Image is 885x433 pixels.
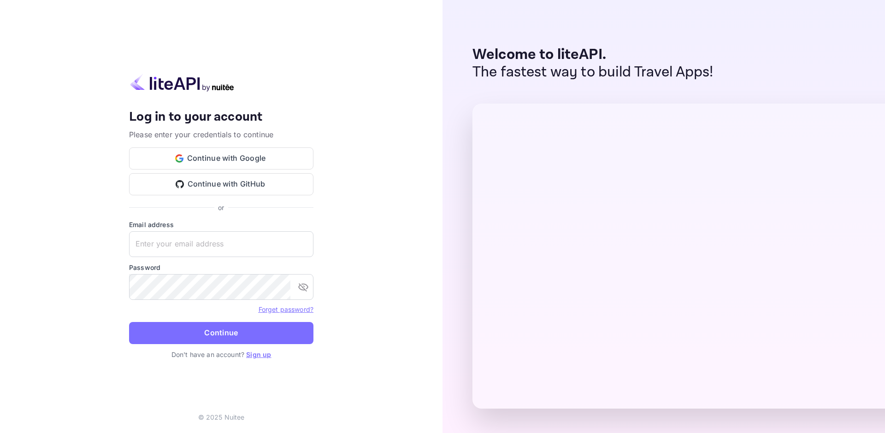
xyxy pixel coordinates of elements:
button: Continue with GitHub [129,173,313,195]
label: Password [129,263,313,272]
a: Sign up [246,351,271,358]
p: or [218,203,224,212]
p: The fastest way to build Travel Apps! [472,64,714,81]
h4: Log in to your account [129,109,313,125]
a: Forget password? [259,305,313,313]
p: © 2025 Nuitee [198,412,245,422]
button: Continue with Google [129,147,313,170]
input: Enter your email address [129,231,313,257]
img: liteapi [129,74,235,92]
button: toggle password visibility [294,278,313,296]
label: Email address [129,220,313,229]
a: Forget password? [259,304,313,314]
p: Don't have an account? [129,350,313,359]
p: Welcome to liteAPI. [472,46,714,64]
p: Please enter your credentials to continue [129,129,313,140]
button: Continue [129,322,313,344]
